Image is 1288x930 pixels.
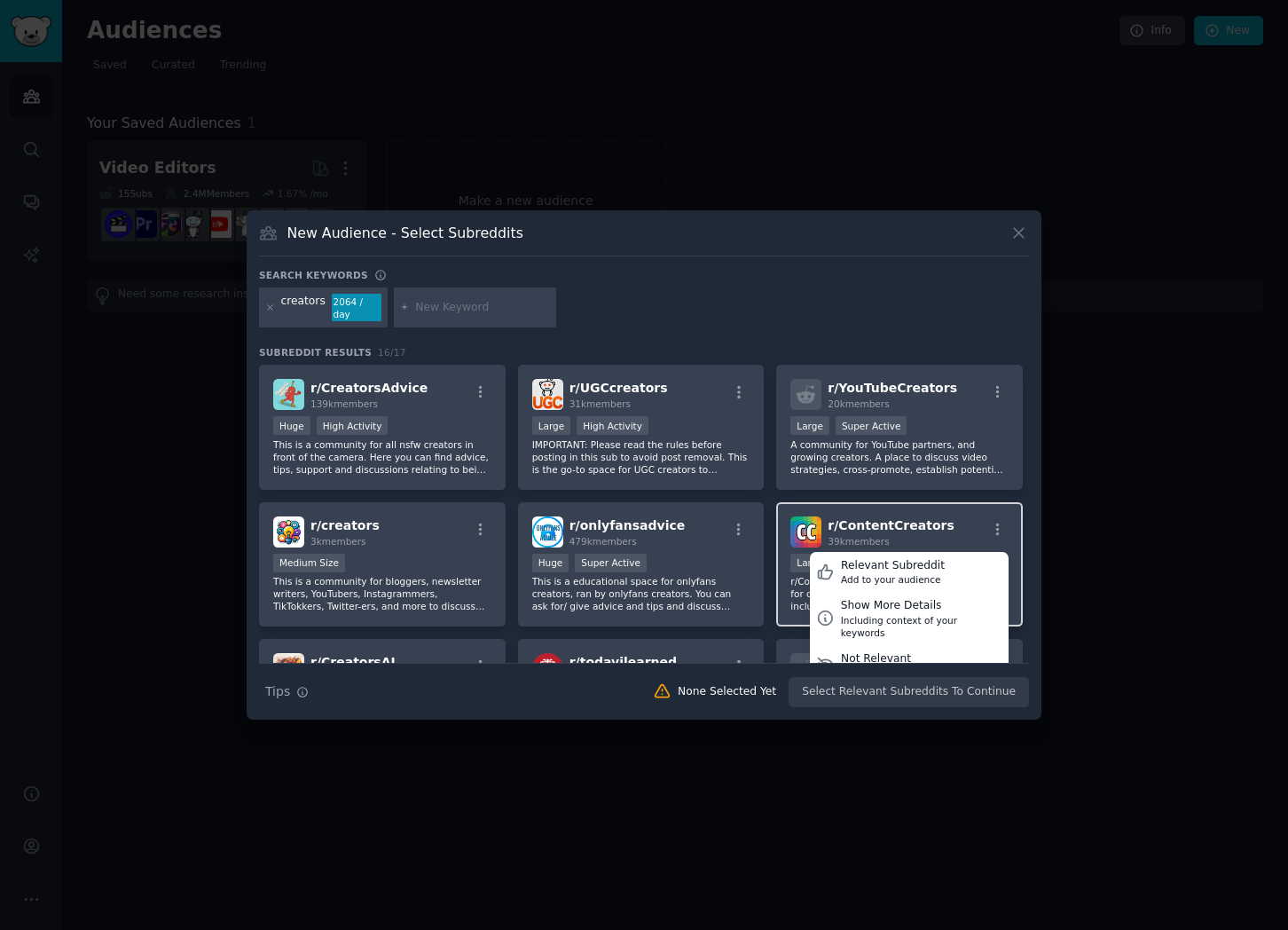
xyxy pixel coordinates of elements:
div: Add to your audience [841,573,945,586]
span: r/ ContentCreators [828,518,954,532]
span: 16 / 17 [378,347,406,358]
p: A community for YouTube partners, and growing creators. A place to discuss video strategies, cros... [790,438,1009,476]
span: 139k members [310,398,378,409]
div: Medium Size [273,554,345,572]
div: Not Relevant [841,651,959,667]
span: Tips [265,682,290,701]
span: r/ todayilearned [569,655,677,669]
div: Relevant Subreddit [841,558,945,574]
span: r/ onlyfansadvice [569,518,686,532]
p: This is a community for bloggers, newsletter writers, YouTubers, Instagrammers, TikTokkers, Twitt... [273,575,491,612]
span: Subreddit Results [259,346,372,359]
p: IMPORTANT: Please read the rules before posting in this sub to avoid post removal. This is the go... [532,438,750,476]
div: Huge [273,416,310,435]
div: Super Active [836,416,907,435]
div: Super Active [575,554,647,572]
img: CreatorsAdvice [273,379,304,410]
img: ContentCreators [790,516,821,548]
span: r/ CreatorsAdvice [310,381,428,395]
span: r/ CreatorsAI [310,655,396,669]
div: Large [790,416,829,435]
div: Huge [532,554,569,572]
h3: Search keywords [259,269,368,281]
span: 31k members [569,398,631,409]
div: None Selected Yet [678,684,776,700]
input: New Keyword [415,300,550,316]
p: r/ContentCreators subreddit is a community for content creators from various platforms, including... [790,575,1009,612]
span: 20k members [828,398,889,409]
img: CreatorsAI [273,653,304,684]
button: Tips [259,676,315,707]
div: Including context of your keywords [841,614,1002,639]
span: r/ UGCcreators [569,381,668,395]
div: Show More Details [841,598,1002,614]
div: High Activity [317,416,389,435]
span: 3k members [310,536,366,547]
img: todayilearned [532,653,563,684]
span: r/ YouTubeCreators [828,381,957,395]
div: 2064 / day [332,294,381,322]
span: r/ creators [310,518,380,532]
p: This is a community for all nsfw creators in front of the camera. Here you can find advice, tips,... [273,438,491,476]
img: creators [273,516,304,548]
img: onlyfansadvice [532,516,563,548]
img: UGCcreators [532,379,563,410]
span: 39k members [828,536,889,547]
div: Large [532,416,571,435]
div: Large [790,554,829,572]
span: 479k members [569,536,637,547]
p: This is a educational space for onlyfans creators, ran by onlyfans creators. You can ask for/ giv... [532,575,750,612]
div: High Activity [577,416,648,435]
h3: New Audience - Select Subreddits [287,224,523,242]
div: creators [281,294,326,322]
